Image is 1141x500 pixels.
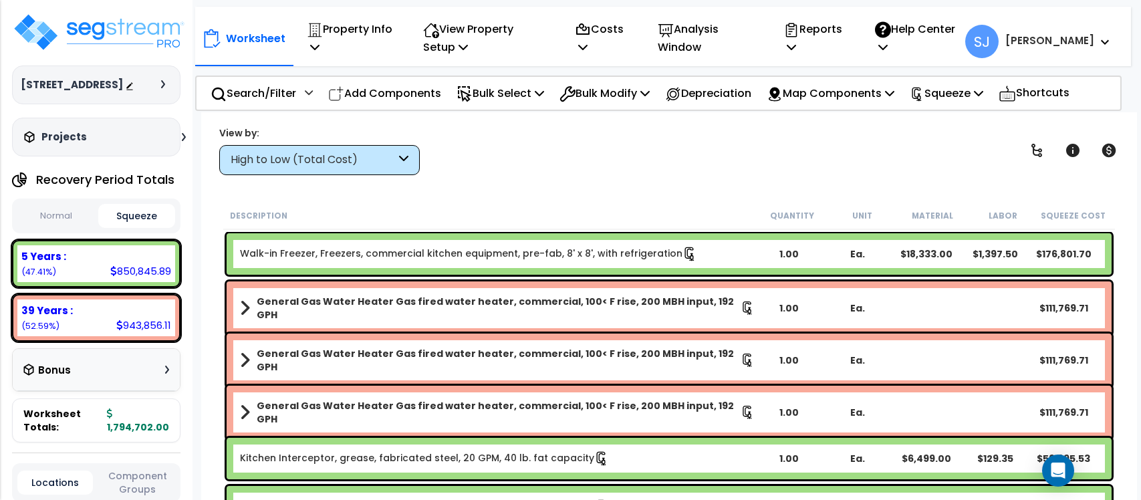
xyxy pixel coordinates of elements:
div: $59,395.53 [1029,452,1098,465]
span: SJ [965,25,999,58]
div: Ea. [823,354,892,367]
a: Assembly Title [240,347,755,374]
button: Component Groups [100,469,175,497]
p: Shortcuts [999,84,1069,103]
div: 943,856.11 [116,318,171,332]
b: 5 Years : [21,249,66,263]
b: 1,794,702.00 [107,407,169,434]
p: Search/Filter [211,84,296,102]
div: Ea. [823,452,892,465]
div: Shortcuts [991,77,1077,110]
a: Individual Item [240,247,697,261]
small: Description [230,211,287,221]
div: 1.00 [755,354,823,367]
p: View Property Setup [423,20,546,56]
small: Unit [852,211,872,221]
p: Costs [575,20,629,56]
b: [PERSON_NAME] [1005,33,1094,47]
div: 850,845.89 [110,264,171,278]
div: $176,801.70 [1029,247,1098,261]
small: (47.41%) [21,266,56,277]
div: Add Components [321,78,449,109]
a: Individual Item [240,451,609,466]
p: Add Components [328,84,441,102]
p: Worksheet [226,29,285,47]
p: Help Center [875,20,958,56]
small: Material [912,211,953,221]
small: (52.59%) [21,320,59,332]
p: Depreciation [665,84,751,102]
button: Normal [17,205,95,228]
small: Labor [989,211,1017,221]
p: Reports [783,20,847,56]
p: Squeeze [910,84,983,102]
div: $1,397.50 [961,247,1029,261]
div: $129.35 [961,452,1029,465]
p: Map Components [767,84,894,102]
a: Assembly Title [240,295,755,322]
button: Squeeze [98,204,176,228]
p: Property Info [307,20,394,56]
img: logo_pro_r.png [12,12,186,52]
div: Ea. [823,301,892,315]
p: Bulk Select [457,84,544,102]
div: $111,769.71 [1029,301,1098,315]
div: $111,769.71 [1029,354,1098,367]
b: General Gas Water Heater Gas fired water heater, commercial, 100< F rise, 200 MBH input, 192 GPH [257,399,741,426]
div: 1.00 [755,301,823,315]
div: $18,333.00 [892,247,961,261]
div: High to Low (Total Cost) [231,152,396,168]
b: 39 Years : [21,303,73,318]
h4: Recovery Period Totals [36,173,174,186]
div: $111,769.71 [1029,406,1098,419]
div: 1.00 [755,452,823,465]
h3: [STREET_ADDRESS] [21,78,123,92]
b: General Gas Water Heater Gas fired water heater, commercial, 100< F rise, 200 MBH input, 192 GPH [257,295,741,322]
span: Worksheet Totals: [23,407,102,434]
div: Ea. [823,247,892,261]
p: Analysis Window [658,20,755,56]
small: Quantity [770,211,814,221]
b: General Gas Water Heater Gas fired water heater, commercial, 100< F rise, 200 MBH input, 192 GPH [257,347,741,374]
div: Ea. [823,406,892,419]
div: $6,499.00 [892,452,961,465]
a: Assembly Title [240,399,755,426]
div: 1.00 [755,247,823,261]
div: View by: [219,126,420,140]
p: Bulk Modify [559,84,650,102]
div: Open Intercom Messenger [1042,455,1074,487]
small: Squeeze Cost [1041,211,1106,221]
button: Locations [17,471,93,495]
div: 1.00 [755,406,823,419]
div: Depreciation [658,78,759,109]
h3: Bonus [38,365,71,376]
h3: Projects [41,130,87,144]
